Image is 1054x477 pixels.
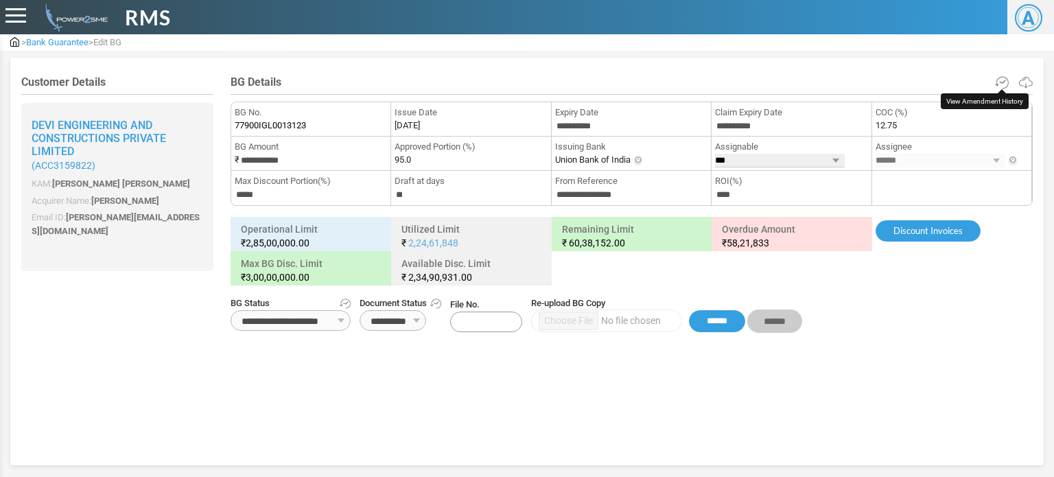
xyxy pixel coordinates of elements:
span: 2,34,90,931.00 [408,272,472,283]
label: Union Bank of India [555,153,631,167]
label: 95.0 [395,153,411,167]
span: BG Amount [235,140,387,154]
a: 2,24,61,848 [408,237,458,248]
span: ROI(%) [715,174,867,188]
small: ( ) [32,160,203,172]
span: ₹ [562,237,567,248]
span: Max Discount Portion(%) [235,174,387,188]
span: Claim Expiry Date [715,106,867,119]
h4: Customer Details [21,75,213,89]
div: View Amendment History [941,93,1029,109]
a: Get Status History [340,296,351,310]
span: ₹ [401,237,406,248]
span: Devi Engineering And Constructions Private Limited [32,119,166,158]
img: admin [10,37,19,47]
h4: BG Details [231,75,1033,89]
label: 12.75 [876,119,897,132]
span: RMS [125,2,171,33]
img: admin [40,3,108,32]
span: 60,38,152.00 [569,237,625,248]
span: Document Status [360,296,441,310]
h6: Remaining Limit [555,220,709,252]
p: Email ID: [32,211,203,237]
li: ₹ [231,137,391,171]
span: Draft at days [395,174,547,188]
span: Expiry Date [555,106,707,119]
h6: Operational Limit [234,220,388,252]
span: 2,85,00,000.00 [246,237,309,248]
span: Assignee [876,140,1028,154]
a: Discount Invoices [876,220,981,242]
a: Get Document History [430,296,441,310]
span: Issuing Bank [555,140,707,154]
h6: Available Disc. Limit [395,255,548,286]
h6: Utilized Limit [395,220,548,252]
p: KAM: [32,177,203,191]
span: [PERSON_NAME] [91,196,159,206]
span: Bank Guarantee [26,37,89,47]
img: Info [633,155,644,166]
small: ₹ [241,236,381,250]
span: BG Status [231,296,351,310]
label: [DATE] [395,119,420,132]
span: Edit BG [93,37,121,47]
span: [PERSON_NAME] [PERSON_NAME] [52,178,190,189]
small: ₹ [241,270,381,284]
small: 58,21,833 [722,236,862,250]
h6: Max BG Disc. Limit [234,255,388,286]
span: 77900IGL0013123 [235,119,306,132]
span: ACC3159822 [35,160,92,171]
span: [PERSON_NAME][EMAIL_ADDRESS][DOMAIN_NAME] [32,212,200,236]
span: From Reference [555,174,707,188]
span: Approved Portion (%) [395,140,547,154]
span: ₹ [722,237,727,248]
span: Assignable [715,140,867,154]
span: BG No. [235,106,387,119]
span: 3,00,00,000.00 [246,272,309,283]
h6: Overdue Amount [715,220,869,252]
span: Issue Date [395,106,547,119]
span: A [1015,4,1042,32]
img: Info [1007,155,1018,166]
span: ₹ [401,272,406,283]
span: Re-upload BG Copy [531,296,802,310]
span: COC (%) [876,106,1028,119]
span: File No. [450,298,522,332]
p: Acquirer Name: [32,194,203,208]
